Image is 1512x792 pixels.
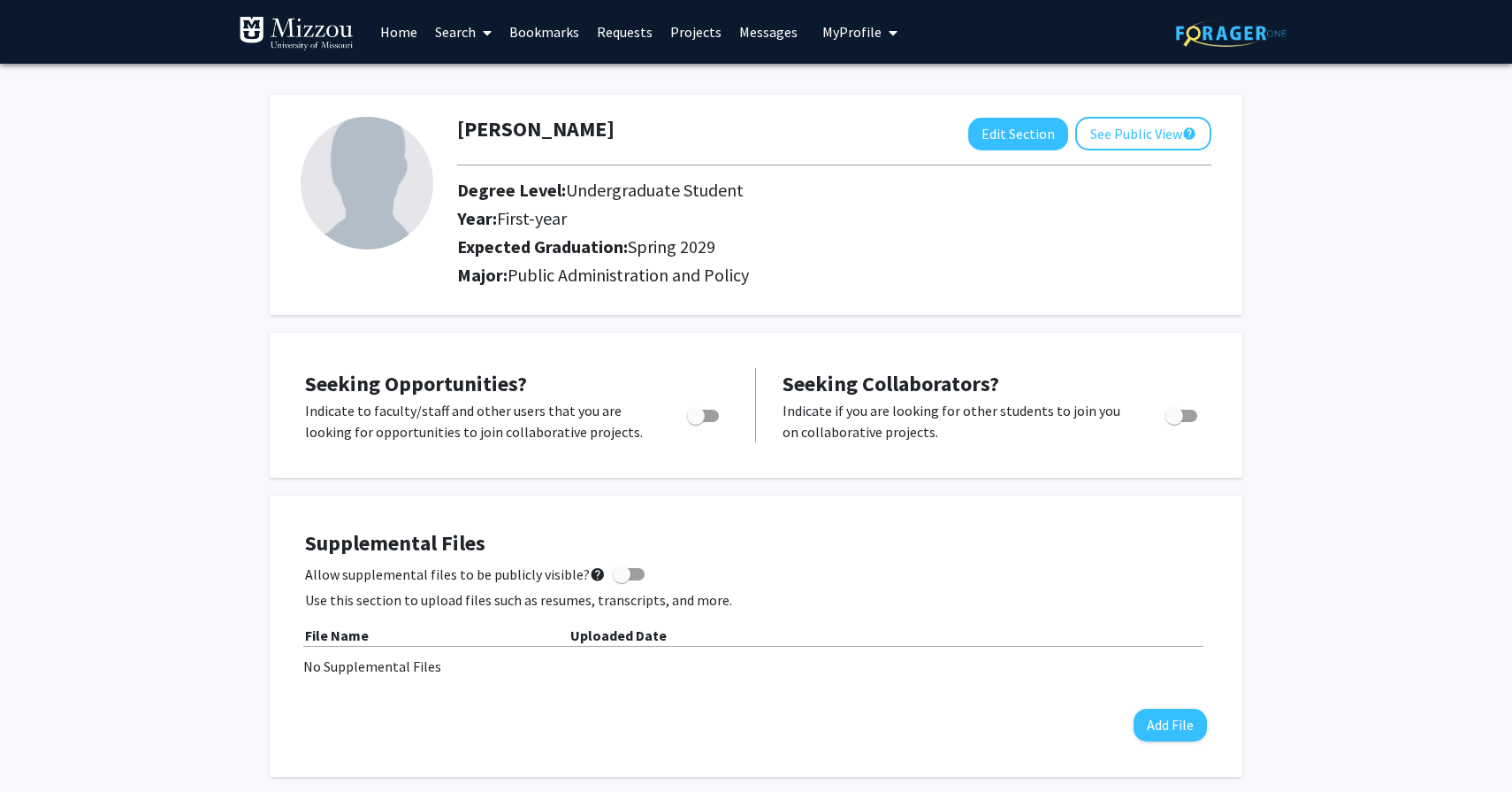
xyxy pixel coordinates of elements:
[628,235,715,258] span: Spring 2029
[305,627,369,644] b: File Name
[1075,117,1211,150] button: See Public View
[305,564,606,585] span: Allow supplemental files to be publicly visible?
[730,1,806,63] a: Messages
[457,117,615,142] h1: [PERSON_NAME]
[1158,400,1207,427] div: Toggle
[783,370,999,397] span: Seeking Collaborators?
[457,236,1165,258] h2: Expected Graduation:
[239,16,354,51] img: University of Missouri Logo
[1182,123,1196,144] mat-icon: help
[426,1,500,63] a: Search
[500,1,588,63] a: Bookmarks
[13,712,75,779] iframe: Chat
[1134,709,1207,742] button: Add File
[371,1,426,63] a: Home
[822,23,882,41] span: My Profile
[570,627,667,644] b: Uploaded Date
[968,118,1068,150] button: Edit Section
[305,531,1207,557] h4: Supplemental Files
[303,656,1209,677] div: No Supplemental Files
[457,180,1165,201] h2: Degree Level:
[588,1,661,63] a: Requests
[497,207,567,229] span: First-year
[305,370,527,397] span: Seeking Opportunities?
[661,1,730,63] a: Projects
[305,589,1207,611] p: Use this section to upload files such as resumes, transcripts, and more.
[680,400,729,427] div: Toggle
[566,179,744,201] span: Undergraduate Student
[1176,19,1287,47] img: ForagerOne Logo
[457,208,1165,229] h2: Year:
[305,400,653,442] p: Indicate to faculty/staff and other users that you are looking for opportunities to join collabor...
[783,400,1132,442] p: Indicate if you are looking for other students to join you on collaborative projects.
[508,264,749,286] span: Public Administration and Policy
[457,265,1211,286] h2: Major:
[590,564,606,585] mat-icon: help
[301,117,433,250] img: Profile Picture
